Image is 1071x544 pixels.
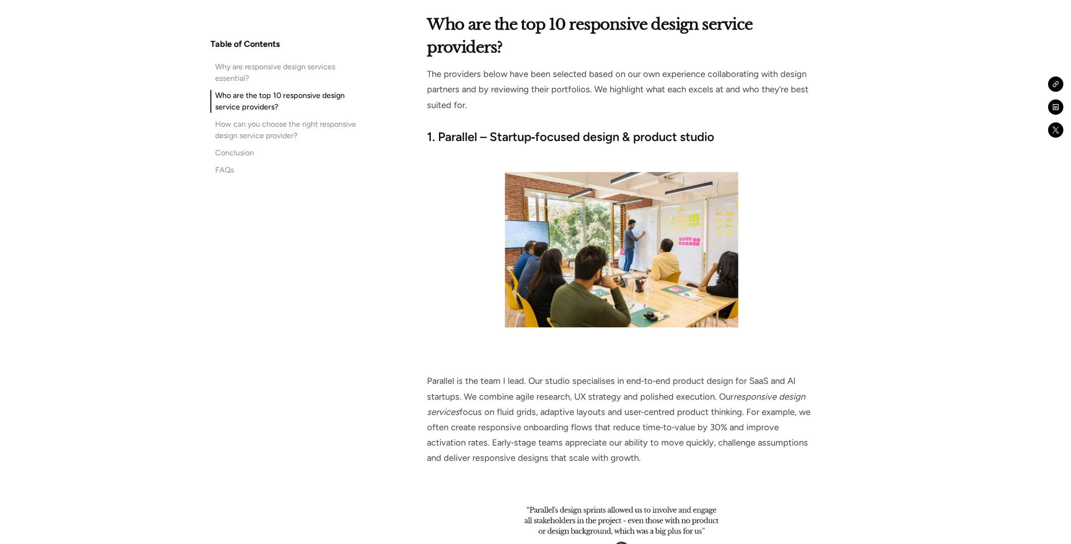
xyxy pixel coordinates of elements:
div: Conclusion [215,147,254,159]
div: How can you choose the right responsive design service provider? [215,119,361,141]
a: How can you choose the right responsive design service provider? [210,119,361,141]
div: Why are responsive design services essential? [215,61,361,84]
a: Who are the top 10 responsive design service providers? [210,90,361,113]
em: responsive design services [427,392,805,417]
div: FAQs [215,164,234,176]
img: Parallel [505,172,739,328]
a: Why are responsive design services essential? [210,61,361,84]
strong: Who are the top 10 responsive design service providers? [427,15,753,57]
strong: 1. Parallel – Startup‑focused design & product studio [427,130,715,144]
a: FAQs [210,164,361,176]
a: Conclusion [210,147,361,159]
p: Parallel is the team I lead. Our studio specialises in end‑to‑end product design for SaaS and AI ... [427,373,816,466]
h4: Table of Contents [210,38,280,50]
div: Who are the top 10 responsive design service providers? [215,90,361,113]
p: The providers below have been selected based on our own experience collaborating with design part... [427,66,816,113]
